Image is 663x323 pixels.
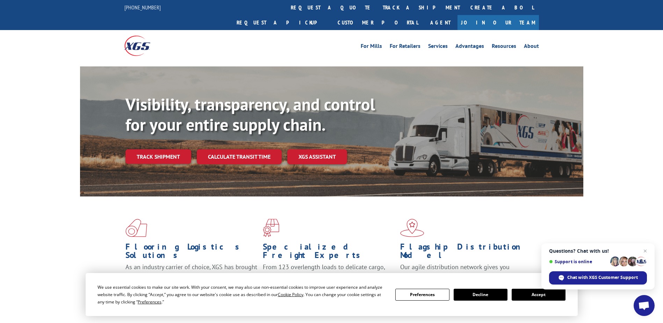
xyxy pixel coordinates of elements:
button: Preferences [395,289,449,301]
span: Our agile distribution network gives you nationwide inventory management on demand. [400,263,529,279]
span: Chat with XGS Customer Support [549,271,647,285]
img: xgs-icon-flagship-distribution-model-red [400,219,424,237]
img: xgs-icon-focused-on-flooring-red [263,219,279,237]
button: Decline [454,289,507,301]
a: Customer Portal [332,15,423,30]
a: Resources [492,43,516,51]
h1: Specialized Freight Experts [263,243,395,263]
p: From 123 overlength loads to delicate cargo, our experienced staff knows the best way to move you... [263,263,395,294]
span: Questions? Chat with us! [549,248,647,254]
a: XGS ASSISTANT [287,149,347,164]
a: For Mills [361,43,382,51]
a: Open chat [634,295,655,316]
span: Preferences [138,299,161,305]
a: Calculate transit time [197,149,282,164]
img: xgs-icon-total-supply-chain-intelligence-red [125,219,147,237]
a: Request a pickup [231,15,332,30]
a: Agent [423,15,457,30]
a: Join Our Team [457,15,539,30]
a: For Retailers [390,43,420,51]
span: Cookie Policy [278,292,303,297]
span: As an industry carrier of choice, XGS has brought innovation and dedication to flooring logistics... [125,263,257,288]
button: Accept [512,289,565,301]
a: Advantages [455,43,484,51]
a: Services [428,43,448,51]
h1: Flagship Distribution Model [400,243,532,263]
h1: Flooring Logistics Solutions [125,243,258,263]
a: About [524,43,539,51]
div: We use essential cookies to make our site work. With your consent, we may also use non-essential ... [98,283,387,306]
span: Support is online [549,259,608,264]
a: [PHONE_NUMBER] [124,4,161,11]
div: Cookie Consent Prompt [86,273,578,316]
span: Chat with XGS Customer Support [567,274,638,281]
b: Visibility, transparency, and control for your entire supply chain. [125,93,375,135]
a: Track shipment [125,149,191,164]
